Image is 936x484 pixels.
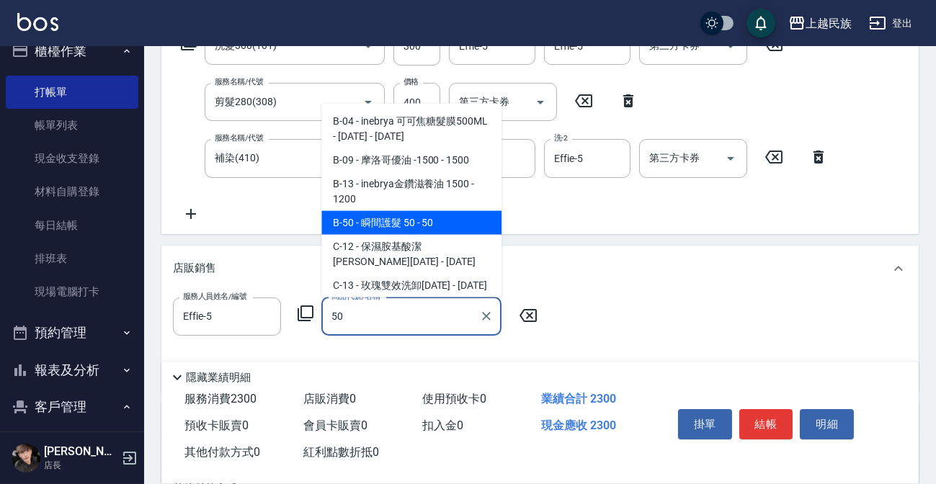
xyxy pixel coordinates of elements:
[215,76,263,87] label: 服務名稱/代號
[321,109,502,148] span: B-04 - inebrya 可可焦糖髮膜500ML - [DATE] - [DATE]
[184,392,257,405] span: 服務消費 2300
[321,148,502,172] span: B-09 - 摩洛哥優油 -1500 - 1500
[6,388,138,426] button: 客戶管理
[303,392,356,405] span: 店販消費 0
[161,246,919,292] div: 店販銷售
[806,14,852,32] div: 上越民族
[6,351,138,389] button: 報表及分析
[215,133,263,143] label: 服務名稱/代號
[6,109,138,142] a: 帳單列表
[541,392,616,405] span: 業績合計 2300
[321,274,502,297] span: C-13 - 玫瑰雙效洗卸[DATE] - [DATE]
[6,275,138,308] a: 現場電腦打卡
[6,209,138,242] a: 每日結帳
[783,9,857,38] button: 上越民族
[739,409,793,439] button: 結帳
[183,291,246,302] label: 服務人員姓名/編號
[719,147,742,170] button: Open
[6,32,138,70] button: 櫃檯作業
[357,91,380,114] button: Open
[44,444,117,459] h5: [PERSON_NAME]
[184,445,260,459] span: 其他付款方式 0
[678,409,732,439] button: 掛單
[422,418,463,432] span: 扣入金 0
[863,10,919,37] button: 登出
[173,261,216,276] p: 店販銷售
[6,314,138,351] button: 預約管理
[541,418,616,432] span: 現金應收 2300
[6,175,138,208] a: 材料自購登錄
[186,370,251,385] p: 隱藏業績明細
[184,418,249,432] span: 預收卡販賣 0
[331,291,380,302] label: 商品代號/名稱
[321,211,502,235] span: B-50 - 瞬間護髮 50 - 50
[303,445,379,459] span: 紅利點數折抵 0
[800,409,854,439] button: 明細
[12,444,40,472] img: Person
[303,418,367,432] span: 會員卡販賣 0
[6,142,138,175] a: 現金收支登錄
[6,242,138,275] a: 排班表
[17,13,58,31] img: Logo
[529,91,552,114] button: Open
[321,235,502,274] span: C-12 - 保濕胺基酸潔[PERSON_NAME][DATE] - [DATE]
[404,76,419,87] label: 價格
[476,306,496,326] button: Clear
[746,9,775,37] button: save
[44,459,117,472] p: 店長
[321,172,502,211] span: B-13 - inebrya金鑽滋養油 1500 - 1200
[6,431,138,465] a: 客戶列表
[554,133,568,143] label: 洗-2
[6,76,138,109] a: 打帳單
[422,392,486,405] span: 使用預收卡 0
